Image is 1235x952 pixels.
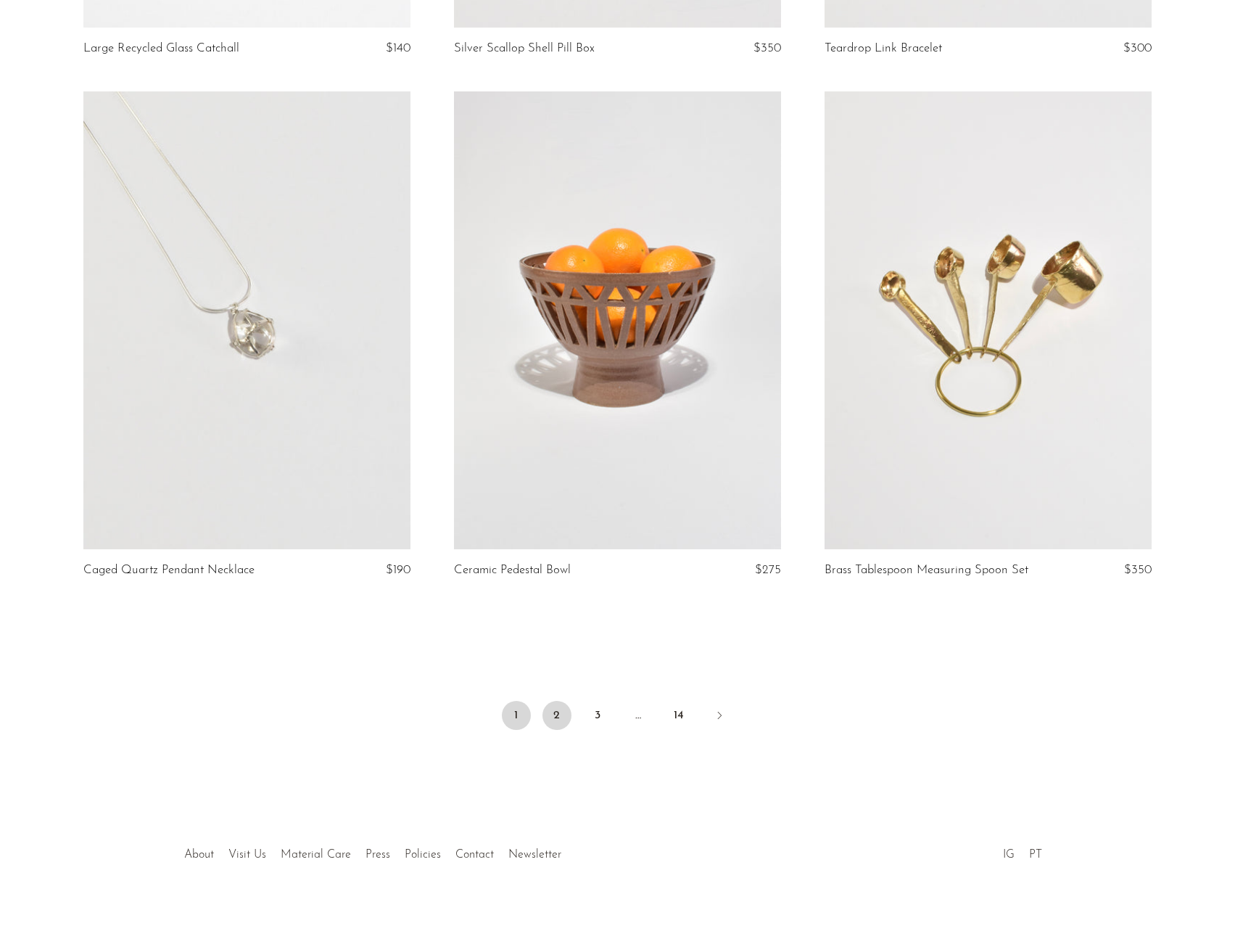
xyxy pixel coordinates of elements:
a: Press [365,849,390,861]
ul: Quick links [177,837,569,865]
a: Material Care [281,849,351,861]
a: Contact [455,849,494,861]
span: $350 [1124,564,1152,576]
span: $190 [386,564,410,576]
a: Visit Us [228,849,266,861]
span: $140 [386,42,410,54]
a: 2 [542,701,571,730]
a: 14 [664,701,693,730]
a: Brass Tablespoon Measuring Spoon Set [825,564,1028,577]
a: IG [1003,849,1015,861]
a: About [184,849,214,861]
a: Next [705,701,734,733]
span: $350 [753,42,781,54]
a: Caged Quartz Pendant Necklace [83,564,255,577]
ul: Social Medias [996,837,1049,865]
span: 1 [502,701,531,730]
a: Large Recycled Glass Catchall [83,42,239,55]
a: 3 [583,701,612,730]
span: $300 [1123,42,1152,54]
a: Ceramic Pedestal Bowl [454,564,571,577]
span: $275 [755,564,781,576]
a: Policies [405,849,441,861]
a: Silver Scallop Shell Pill Box [454,42,595,55]
a: Teardrop Link Bracelet [825,42,942,55]
a: PT [1029,849,1042,861]
span: … [624,701,653,730]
